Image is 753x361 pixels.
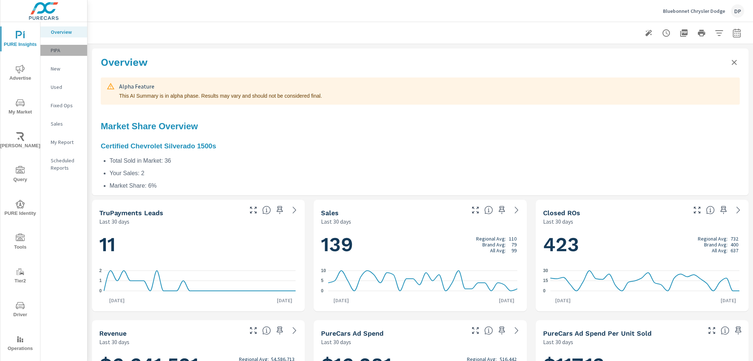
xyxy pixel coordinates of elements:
[321,232,519,257] h1: 139
[706,325,718,336] button: Make Fullscreen
[543,288,546,293] text: 0
[40,155,87,173] div: Scheduled Reports
[543,278,548,284] text: 15
[247,204,259,216] button: Make Fullscreen
[262,326,271,335] span: Total sales revenue over the selected date range. [Source: This data is sourced from the dealer’s...
[543,217,573,226] p: Last 30 days
[511,248,517,253] p: 99
[328,297,354,304] p: [DATE]
[101,119,740,133] h2: Market Share Overview
[731,4,744,18] div: DP
[101,141,740,152] h3: Certified Chevrolet Silverado 1500s
[732,325,744,336] span: Save this to your personalized report
[321,329,383,337] h5: PureCars Ad Spend
[3,335,38,353] span: Operations
[119,80,322,102] div: This AI Summary is in alpha phase. Results may vary and should not be considered final.
[543,232,741,257] h1: 423
[3,200,38,218] span: PURE Identity
[698,236,728,242] p: Regional Avg:
[496,204,508,216] span: Save this to your personalized report
[40,137,87,148] div: My Report
[543,329,652,337] h5: PureCars Ad Spend Per Unit Sold
[3,267,38,285] span: Tier2
[3,166,38,184] span: Query
[110,181,740,191] li: Market Share: 6%
[51,157,81,172] p: Scheduled Reports
[101,56,148,69] h2: Overview
[321,337,351,346] p: Last 30 days
[247,325,259,336] button: Make Fullscreen
[3,65,38,83] span: Advertise
[321,217,351,226] p: Last 30 days
[40,26,87,37] div: Overview
[3,98,38,116] span: My Market
[110,156,740,166] li: Total Sold in Market: 36
[99,217,129,226] p: Last 30 days
[321,268,326,273] text: 10
[104,297,130,304] p: [DATE]
[715,297,741,304] p: [DATE]
[51,83,81,91] p: Used
[99,232,297,257] h1: 11
[550,297,576,304] p: [DATE]
[3,301,38,319] span: Driver
[706,206,715,214] span: Number of Repair Orders Closed by the selected dealership group over the selected time range. [So...
[482,242,506,248] p: Brand Avg:
[99,209,163,217] h5: truPayments Leads
[476,236,506,242] p: Regional Avg:
[99,337,129,346] p: Last 30 days
[99,329,126,337] h5: Revenue
[731,236,738,242] p: 732
[110,169,740,178] li: Your Sales: 2
[543,337,573,346] p: Last 30 days
[712,26,727,40] button: Apply Filters
[543,268,548,273] text: 30
[691,204,703,216] button: Make Fullscreen
[732,204,744,216] a: See more details in report
[694,26,709,40] button: Print Report
[321,209,339,217] h5: Sales
[99,288,102,293] text: 0
[704,242,728,248] p: Brand Avg:
[99,278,102,284] text: 1
[3,234,38,252] span: Tools
[289,325,300,336] a: See more details in report
[470,325,481,336] button: Make Fullscreen
[718,204,729,216] span: Save this to your personalized report
[321,278,324,284] text: 5
[289,204,300,216] a: See more details in report
[272,297,297,304] p: [DATE]
[494,297,520,304] p: [DATE]
[490,248,506,253] p: All Avg:
[641,26,656,40] button: Generate Summary
[721,326,729,335] span: Average cost of advertising per each vehicle sold at the dealer over the selected date range. The...
[511,325,522,336] a: See more details in report
[712,248,728,253] p: All Avg:
[40,82,87,93] div: Used
[729,57,740,68] button: Close summary
[262,206,271,214] span: The number of truPayments leads.
[511,242,517,248] p: 79
[40,63,87,74] div: New
[51,138,81,146] p: My Report
[40,118,87,129] div: Sales
[731,242,738,248] p: 400
[274,325,286,336] span: Save this to your personalized report
[51,65,81,72] p: New
[663,8,725,14] p: Bluebonnet Chrysler Dodge
[470,204,481,216] button: Make Fullscreen
[51,28,81,36] p: Overview
[3,132,38,150] span: [PERSON_NAME]
[40,45,87,56] div: PIPA
[484,206,493,214] span: Number of vehicles sold by the dealership over the selected date range. [Source: This data is sou...
[51,120,81,127] p: Sales
[729,26,744,40] button: Select Date Range
[496,325,508,336] span: Save this to your personalized report
[51,102,81,109] p: Fixed Ops
[677,26,691,40] button: "Export Report to PDF"
[51,47,81,54] p: PIPA
[731,248,738,253] p: 637
[274,204,286,216] span: Save this to your personalized report
[321,288,324,293] text: 0
[99,268,102,273] text: 2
